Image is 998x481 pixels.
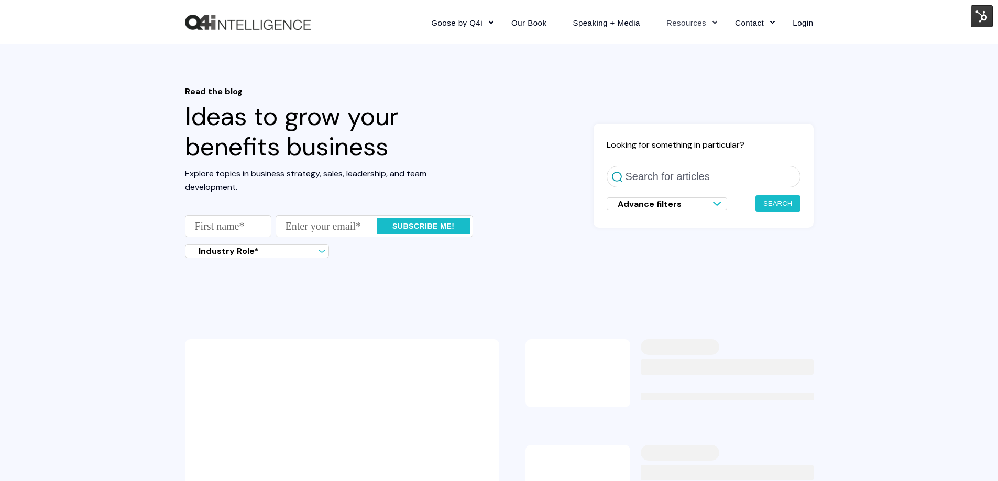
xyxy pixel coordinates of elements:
h2: Looking for something in particular? [607,139,800,150]
input: Search for articles [607,166,800,187]
input: First name* [185,215,271,237]
span: Read the blog [185,86,473,96]
input: Subscribe me! [377,218,470,234]
img: Q4intelligence, LLC logo [185,15,311,30]
button: Search [755,195,800,212]
h1: Ideas to grow your benefits business [185,86,473,162]
input: Enter your email* [276,215,473,237]
span: Explore topics in business strategy, sales, leadership, and team development. [185,168,426,193]
span: Advance filters [618,198,682,209]
a: Back to Home [185,15,311,30]
img: HubSpot Tools Menu Toggle [971,5,993,27]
